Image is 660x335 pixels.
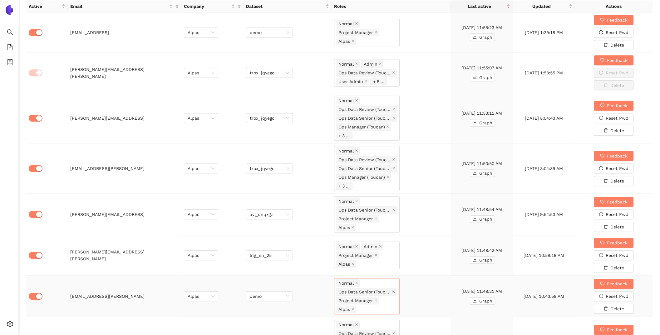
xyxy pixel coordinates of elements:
[594,68,633,78] button: reloadReset Pwd
[479,257,492,263] span: Graph
[599,166,603,171] span: reload
[479,170,492,177] span: Graph
[606,293,628,300] span: Reset Pwd
[603,178,608,183] span: delete
[338,224,350,231] span: Alpas
[607,326,628,333] span: Feedback
[607,17,628,23] span: Feedback
[338,261,350,267] span: Alpas
[338,182,350,189] span: + 3 ...
[188,251,214,260] span: Alpas
[336,123,391,131] span: Ops Manager (Toucan)
[600,240,604,245] span: heart
[4,5,14,15] img: Logo
[336,165,397,172] span: Ops Data Senior (Toucan)
[479,119,492,126] span: Graph
[351,262,354,266] span: close
[188,210,214,219] span: Alpas
[338,207,391,213] span: Ops Data Senior (Toucan)
[453,110,510,117] div: [DATE] 11:53:11 AM
[575,0,653,12] th: Actions
[364,243,377,250] span: Admin
[594,163,633,173] button: reloadReset Pwd
[338,306,350,313] span: Alpas
[603,265,608,270] span: delete
[351,307,354,311] span: close
[594,15,633,25] button: heartFeedback
[606,29,628,36] span: Reset Pwd
[336,29,379,36] span: Project Manager
[336,37,356,45] span: Alpas
[338,115,391,122] span: Ops Data Senior (Toucan)
[374,299,377,302] span: close
[470,215,495,223] button: line-chartGraph
[603,42,608,47] span: delete
[392,71,395,75] span: close
[7,27,13,39] span: search
[603,306,608,311] span: delete
[336,20,360,27] span: Normal
[472,35,477,40] span: line-chart
[7,319,13,331] span: setting
[332,0,451,12] th: Roles
[250,210,289,219] span: avl_unqxgz
[364,61,377,67] span: Admin
[338,78,363,85] span: User Admin
[338,198,354,205] span: Normal
[338,61,354,67] span: Normal
[361,60,383,68] span: Admin
[594,250,633,260] button: reloadReset Pwd
[472,171,477,176] span: line-chart
[338,97,354,104] span: Normal
[338,165,391,172] span: Ops Data Senior (Toucan)
[479,34,492,41] span: Graph
[392,290,395,294] span: close
[336,106,397,113] span: Ops Data Review (Toucan)
[599,116,603,121] span: reload
[594,279,633,289] button: heartFeedback
[250,292,289,301] span: demo
[594,222,633,232] button: deleteDelete
[453,64,510,71] div: [DATE] 11:55:07 AM
[392,208,395,212] span: close
[361,243,383,250] span: Admin
[472,120,477,125] span: line-chart
[513,194,575,235] td: [DATE] 9:54:53 AM
[188,292,214,301] span: Alpas
[610,223,624,230] span: Delete
[355,99,358,102] span: close
[513,12,575,53] td: [DATE] 1:39:18 PM
[338,106,391,113] span: Ops Data Review (Toucan)
[513,143,575,194] td: [DATE] 8:04:39 AM
[472,298,477,303] span: line-chart
[594,291,633,301] button: reloadReset Pwd
[600,199,604,204] span: heart
[175,4,179,8] span: filter
[338,252,373,259] span: Project Manager
[379,62,382,66] span: close
[336,288,397,296] span: Ops Data Senior (Toucan)
[594,55,633,65] button: heartFeedback
[351,39,354,43] span: close
[236,2,242,11] span: filter
[472,217,477,222] span: line-chart
[68,235,182,276] td: [PERSON_NAME][EMAIL_ADDRESS][PERSON_NAME]
[479,297,492,304] span: Graph
[336,206,397,214] span: Ops Data Senior (Toucan)
[336,60,360,68] span: Normal
[68,0,182,12] th: this column's title is Email,this column is sortable
[181,0,244,12] th: this column's title is Company,this column is sortable
[364,80,367,83] span: close
[338,243,354,250] span: Normal
[610,264,624,271] span: Delete
[68,93,182,143] td: [PERSON_NAME][EMAIL_ADDRESS]
[379,245,382,248] span: close
[453,3,505,10] span: Last active
[594,197,633,207] button: heartFeedback
[472,257,477,262] span: line-chart
[600,281,604,286] span: heart
[29,3,61,10] span: Active
[336,306,356,313] span: Alpas
[338,29,373,36] span: Project Manager
[513,0,575,12] th: this column's title is Updated,this column is sortable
